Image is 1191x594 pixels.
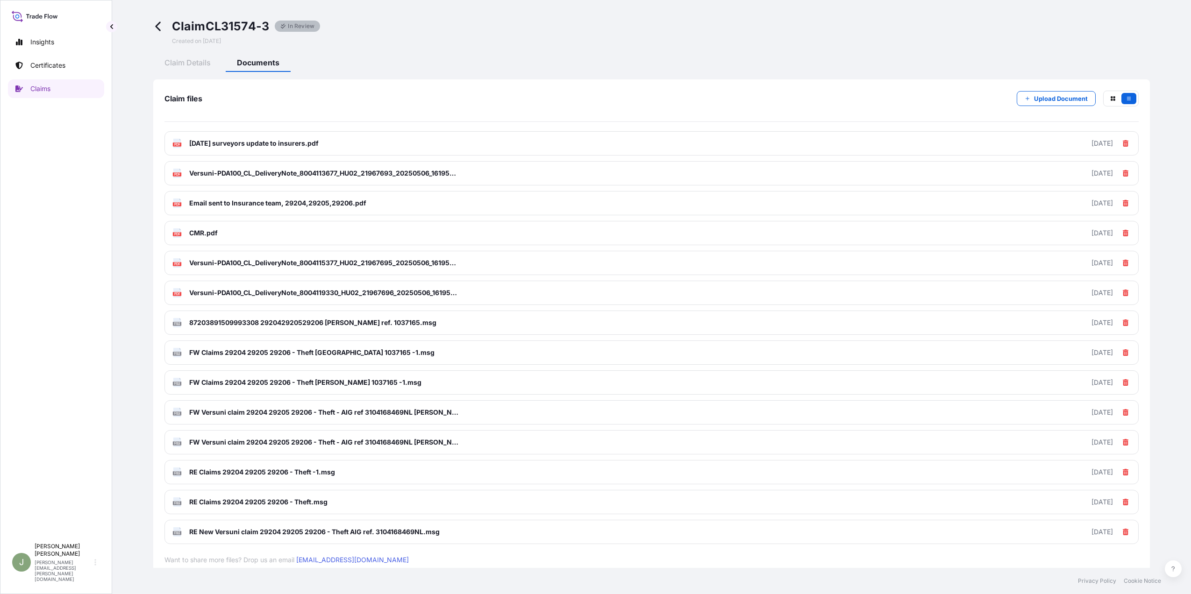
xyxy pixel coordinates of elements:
a: Certificates [8,56,104,75]
div: [DATE] [1091,438,1113,447]
span: FW Versuni claim 29204 29205 29206 - Theft - AIG ref 3104168469NL [PERSON_NAME] 1037165 -1.msg [189,408,458,417]
button: Upload Document [1017,91,1096,106]
text: FILE [174,531,180,535]
a: FILEFW Claims 29204 29205 29206 - Theft [GEOGRAPHIC_DATA] 1037165 -1.msg[DATE] [164,340,1139,365]
p: Certificates [30,61,65,70]
a: PDFVersuni-PDA100_CL_DeliveryNote_8004119330_HU02_21967696_20250506_161954_87203891509993308.pdf[... [164,281,1139,305]
span: RE Claims 29204 29205 29206 - Theft.msg [189,497,328,507]
a: PDFVersuni-PDA100_CL_DeliveryNote_8004113677_HU02_21967693_20250506_161954_87203891509993308.pdf[... [164,161,1139,185]
a: FILEFW Versuni claim 29204 29205 29206 - Theft - AIG ref 3104168469NL [PERSON_NAME] 1037165 -2.ms... [164,430,1139,454]
div: [DATE] [1091,198,1113,208]
a: [EMAIL_ADDRESS][DOMAIN_NAME] [296,556,409,564]
span: Versuni-PDA100_CL_DeliveryNote_8004115377_HU02_21967695_20250506_161954_87203891509993308.pdf [189,258,458,268]
text: FILE [174,472,180,475]
span: [DATE] [203,37,221,45]
span: CMR.pdf [189,228,218,238]
a: FILERE New Versuni claim 29204 29205 29206 - Theft AIG ref. 3104168469NL.msg[DATE] [164,520,1139,544]
span: Documents [237,58,279,67]
span: FW Claims 29204 29205 29206 - Theft [PERSON_NAME] 1037165 -1.msg [189,378,421,387]
div: [DATE] [1091,258,1113,268]
p: [PERSON_NAME] [PERSON_NAME] [35,543,93,558]
span: Email sent to Insurance team, 29204,29205,29206.pdf [189,198,366,208]
div: [DATE] [1091,348,1113,357]
a: Privacy Policy [1078,577,1116,585]
a: PDFVersuni-PDA100_CL_DeliveryNote_8004115377_HU02_21967695_20250506_161954_87203891509993308.pdf[... [164,251,1139,275]
text: PDF [174,203,180,206]
text: PDF [174,143,180,146]
div: [DATE] [1091,497,1113,507]
span: Created on [172,37,221,45]
span: RE New Versuni claim 29204 29205 29206 - Theft AIG ref. 3104168469NL.msg [189,527,440,537]
a: Insights [8,33,104,51]
p: Upload Document [1034,94,1088,103]
text: PDF [174,292,180,296]
a: FILERE Claims 29204 29205 29206 - Theft -1.msg[DATE] [164,460,1139,484]
div: [DATE] [1091,139,1113,148]
span: Claim CL31574-3 [172,19,270,34]
span: RE Claims 29204 29205 29206 - Theft -1.msg [189,467,335,477]
a: Cookie Notice [1124,577,1161,585]
p: Claims [30,84,50,93]
a: FILERE Claims 29204 29205 29206 - Theft.msg[DATE] [164,490,1139,514]
div: [DATE] [1091,169,1113,178]
a: PDFEmail sent to Insurance team, 29204,29205,29206.pdf[DATE] [164,191,1139,215]
div: [DATE] [1091,467,1113,477]
div: [DATE] [1091,378,1113,387]
span: FW Versuni claim 29204 29205 29206 - Theft - AIG ref 3104168469NL [PERSON_NAME] 1037165 -2.msg [189,438,458,447]
div: [DATE] [1091,228,1113,238]
a: Claims [8,79,104,98]
p: In Review [288,22,314,30]
span: [DATE] surveyors update to insurers.pdf [189,139,319,148]
span: Versuni-PDA100_CL_DeliveryNote_8004113677_HU02_21967693_20250506_161954_87203891509993308.pdf [189,169,458,178]
text: PDF [174,233,180,236]
text: FILE [174,412,180,415]
a: PDFCMR.pdf[DATE] [164,221,1139,245]
span: J [19,558,24,567]
text: FILE [174,382,180,385]
a: FILEFW Claims 29204 29205 29206 - Theft [PERSON_NAME] 1037165 -1.msg[DATE] [164,370,1139,395]
span: Want to share more files? Drop us an email [164,544,1139,565]
text: FILE [174,322,180,325]
a: FILE87203891509993308 292042920529206 [PERSON_NAME] ref. 1037165.msg[DATE] [164,311,1139,335]
span: Versuni-PDA100_CL_DeliveryNote_8004119330_HU02_21967696_20250506_161954_87203891509993308.pdf [189,288,458,297]
span: Claim Details [164,58,211,67]
a: PDF[DATE] surveyors update to insurers.pdf[DATE] [164,131,1139,156]
text: FILE [174,352,180,355]
div: [DATE] [1091,288,1113,297]
text: FILE [174,442,180,445]
span: Claim files [164,94,202,103]
text: PDF [174,173,180,176]
p: [PERSON_NAME][EMAIL_ADDRESS][PERSON_NAME][DOMAIN_NAME] [35,559,93,582]
div: [DATE] [1091,527,1113,537]
div: [DATE] [1091,318,1113,327]
text: PDF [174,262,180,266]
p: Insights [30,37,54,47]
text: FILE [174,502,180,505]
a: FILEFW Versuni claim 29204 29205 29206 - Theft - AIG ref 3104168469NL [PERSON_NAME] 1037165 -1.ms... [164,400,1139,424]
span: FW Claims 29204 29205 29206 - Theft [GEOGRAPHIC_DATA] 1037165 -1.msg [189,348,435,357]
span: 87203891509993308 292042920529206 [PERSON_NAME] ref. 1037165.msg [189,318,436,327]
div: [DATE] [1091,408,1113,417]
